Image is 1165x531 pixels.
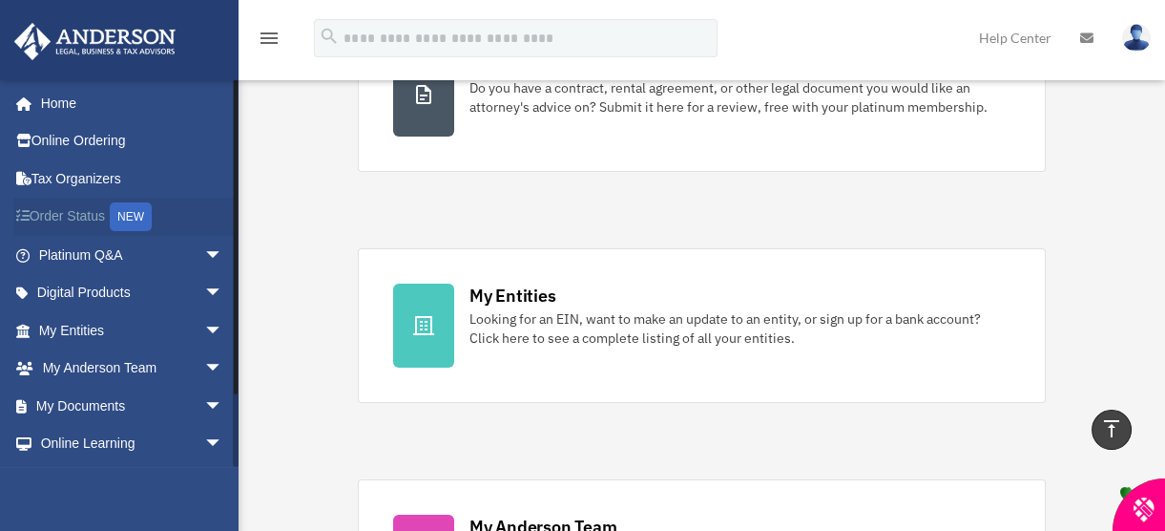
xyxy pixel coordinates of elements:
[204,274,242,313] span: arrow_drop_down
[204,425,242,464] span: arrow_drop_down
[1100,417,1123,440] i: vertical_align_top
[13,462,252,500] a: Billingarrow_drop_down
[319,26,340,47] i: search
[204,387,242,426] span: arrow_drop_down
[358,17,1046,172] a: Contract Reviews Do you have a contract, rental agreement, or other legal document you would like...
[110,202,152,231] div: NEW
[13,311,252,350] a: My Entitiesarrow_drop_down
[13,350,252,388] a: My Anderson Teamarrow_drop_down
[13,387,252,425] a: My Documentsarrow_drop_down
[358,248,1046,403] a: My Entities Looking for an EIN, want to make an update to an entity, or sign up for a bank accoun...
[13,159,252,198] a: Tax Organizers
[469,309,1010,348] div: Looking for an EIN, want to make an update to an entity, or sign up for a bank account? Click her...
[1122,24,1151,52] img: User Pic
[9,23,181,60] img: Anderson Advisors Platinum Portal
[258,33,281,50] a: menu
[13,425,252,463] a: Online Learningarrow_drop_down
[204,462,242,501] span: arrow_drop_down
[1092,410,1132,450] a: vertical_align_top
[13,236,252,274] a: Platinum Q&Aarrow_drop_down
[204,350,242,389] span: arrow_drop_down
[469,78,1010,117] div: Do you have a contract, rental agreement, or other legal document you would like an attorney's ad...
[469,284,555,308] div: My Entities
[258,27,281,50] i: menu
[13,274,252,312] a: Digital Productsarrow_drop_down
[13,84,242,122] a: Home
[13,122,252,160] a: Online Ordering
[204,236,242,275] span: arrow_drop_down
[204,311,242,350] span: arrow_drop_down
[13,198,252,237] a: Order StatusNEW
